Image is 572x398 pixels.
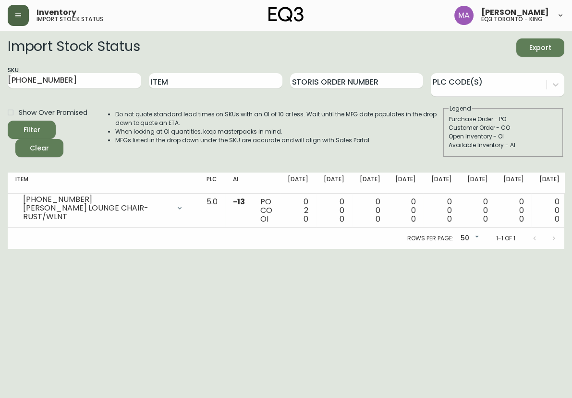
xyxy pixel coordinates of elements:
[424,173,460,194] th: [DATE]
[23,142,56,154] span: Clear
[304,213,308,224] span: 0
[496,234,515,243] p: 1-1 of 1
[37,16,103,22] h5: import stock status
[555,213,560,224] span: 0
[449,141,558,149] div: Available Inventory - AI
[460,173,496,194] th: [DATE]
[19,108,87,118] span: Show Over Promised
[503,198,524,224] div: 0 0
[324,198,344,224] div: 0 0
[467,198,488,224] div: 0 0
[8,121,56,139] button: Filter
[388,173,424,194] th: [DATE]
[115,127,442,136] li: When looking at OI quantities, keep masterpacks in mind.
[481,9,549,16] span: [PERSON_NAME]
[539,198,560,224] div: 0 0
[524,42,557,54] span: Export
[457,231,481,247] div: 50
[531,173,567,194] th: [DATE]
[516,38,564,57] button: Export
[481,16,543,22] h5: eq3 toronto - king
[360,198,380,224] div: 0 0
[340,213,344,224] span: 0
[280,173,316,194] th: [DATE]
[23,204,170,221] div: [PERSON_NAME] LOUNGE CHAIR-RUST/WLNT
[316,173,352,194] th: [DATE]
[115,110,442,127] li: Do not quote standard lead times on SKUs with an OI of 10 or less. Wait until the MFG date popula...
[260,198,272,224] div: PO CO
[431,198,452,224] div: 0 0
[483,213,488,224] span: 0
[225,173,253,194] th: AI
[352,173,388,194] th: [DATE]
[260,213,268,224] span: OI
[115,136,442,145] li: MFGs listed in the drop down under the SKU are accurate and will align with Sales Portal.
[199,194,225,228] td: 5.0
[496,173,532,194] th: [DATE]
[454,6,474,25] img: 4f0989f25cbf85e7eb2537583095d61e
[23,195,170,204] div: [PHONE_NUMBER]
[15,198,191,219] div: [PHONE_NUMBER][PERSON_NAME] LOUNGE CHAIR-RUST/WLNT
[15,139,63,157] button: Clear
[411,213,416,224] span: 0
[24,124,40,136] div: Filter
[519,213,524,224] span: 0
[449,132,558,141] div: Open Inventory - OI
[37,9,76,16] span: Inventory
[395,198,416,224] div: 0 0
[447,213,452,224] span: 0
[449,115,558,124] div: Purchase Order - PO
[407,234,453,243] p: Rows per page:
[199,173,225,194] th: PLC
[268,7,304,22] img: logo
[233,196,245,207] span: -13
[288,198,308,224] div: 0 2
[449,104,472,113] legend: Legend
[375,213,380,224] span: 0
[8,173,199,194] th: Item
[8,38,140,57] h2: Import Stock Status
[449,124,558,132] div: Customer Order - CO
